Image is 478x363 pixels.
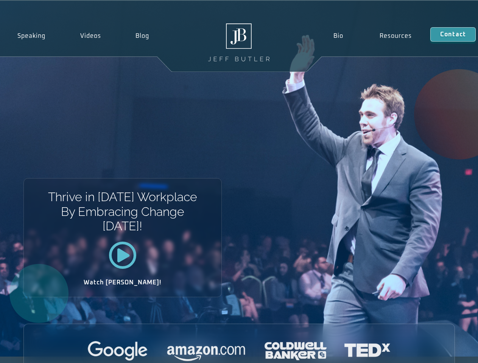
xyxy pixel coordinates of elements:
a: Bio [315,27,361,45]
a: Blog [118,27,167,45]
a: Videos [63,27,118,45]
a: Resources [361,27,430,45]
nav: Menu [315,27,430,45]
h2: Watch [PERSON_NAME]! [50,279,195,285]
span: Contact [440,31,466,37]
h1: Thrive in [DATE] Workplace By Embracing Change [DATE]! [47,190,198,233]
a: Contact [430,27,476,42]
